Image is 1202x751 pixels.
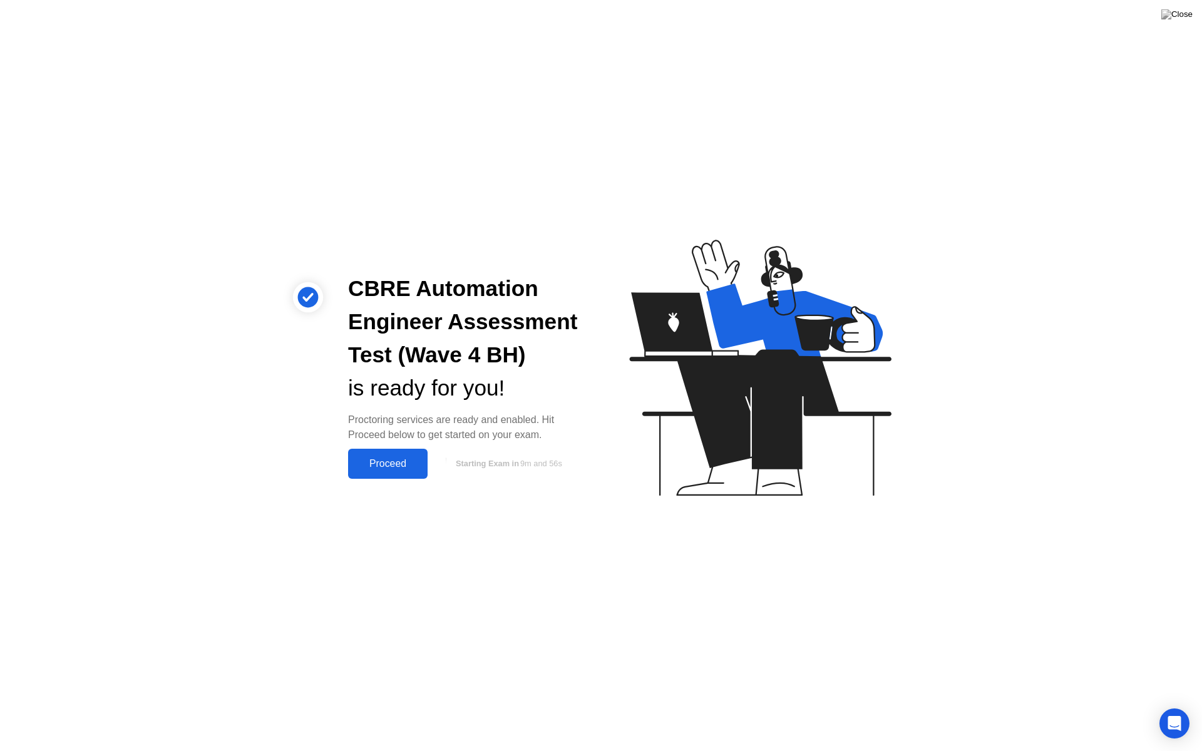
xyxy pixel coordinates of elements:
button: Starting Exam in9m and 56s [434,452,581,476]
div: Proceed [352,458,424,469]
div: Proctoring services are ready and enabled. Hit Proceed below to get started on your exam. [348,412,581,442]
div: is ready for you! [348,372,581,405]
button: Proceed [348,449,428,479]
div: CBRE Automation Engineer Assessment Test (Wave 4 BH) [348,272,581,371]
span: 9m and 56s [520,459,562,468]
div: Open Intercom Messenger [1159,708,1189,738]
img: Close [1161,9,1193,19]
